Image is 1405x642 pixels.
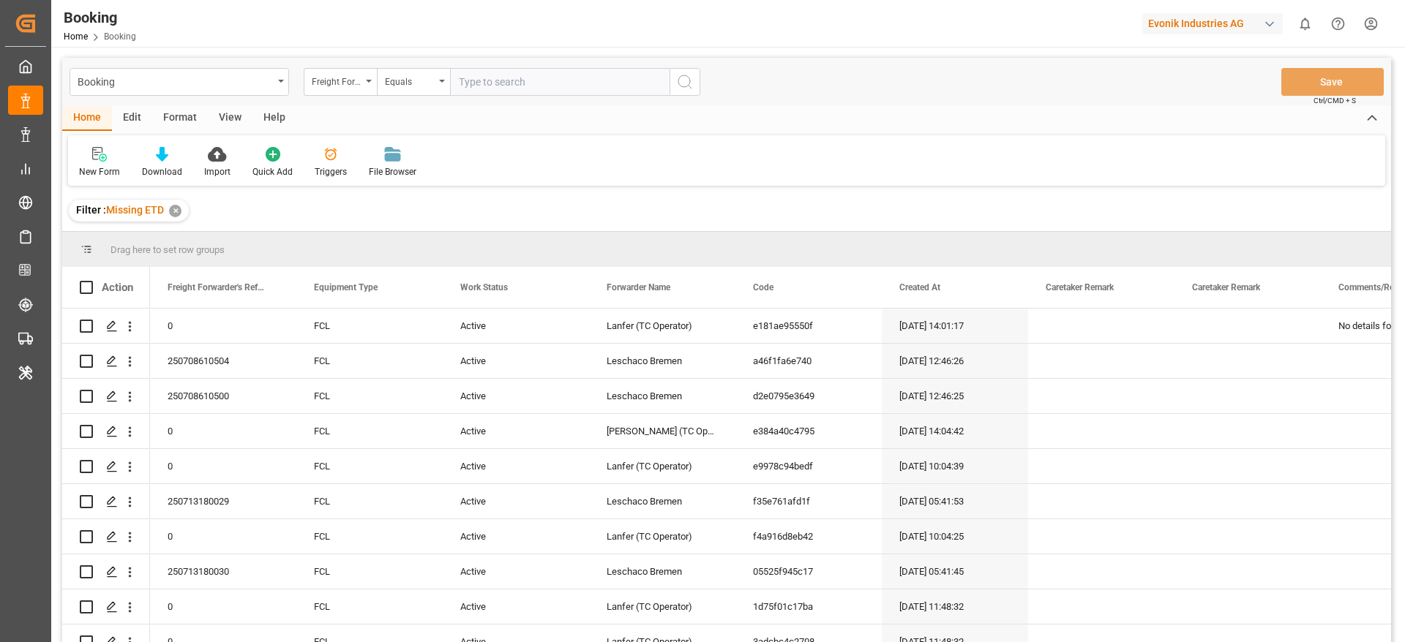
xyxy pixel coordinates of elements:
div: Booking [64,7,136,29]
div: Import [204,165,231,178]
button: open menu [70,68,289,96]
div: 05525f945c17 [735,554,882,589]
div: Equals [385,72,435,88]
div: [DATE] 12:46:26 [882,344,1028,378]
div: a46f1fa6e740 [735,344,882,378]
span: Equipment Type [314,282,378,292]
div: Active [443,309,589,343]
div: Action [102,281,133,294]
div: 250708610500 [150,379,296,413]
div: File Browser [369,165,416,178]
div: 0 [150,589,296,624]
div: ✕ [169,205,181,217]
div: 250713180030 [150,554,296,589]
div: Press SPACE to select this row. [62,344,150,379]
div: Freight Forwarder's Reference No. [312,72,361,88]
div: Triggers [315,165,347,178]
div: [DATE] 12:46:25 [882,379,1028,413]
span: Missing ETD [106,204,164,216]
button: Help Center [1322,7,1355,40]
div: View [208,106,252,131]
div: Press SPACE to select this row. [62,449,150,484]
div: Active [443,379,589,413]
div: [DATE] 11:48:32 [882,589,1028,624]
div: Active [443,519,589,554]
div: [DATE] 05:41:45 [882,554,1028,589]
button: Evonik Industries AG [1142,10,1289,37]
div: 250713180029 [150,484,296,518]
div: FCL [296,519,443,554]
span: Created At [899,282,940,292]
div: Help [252,106,296,131]
div: FCL [296,309,443,343]
div: Booking [78,72,273,90]
div: Lanfer (TC Operator) [589,309,735,343]
div: f4a916d8eb42 [735,519,882,554]
div: FCL [296,449,443,483]
div: FCL [296,344,443,378]
span: Filter : [76,204,106,216]
div: Press SPACE to select this row. [62,589,150,624]
div: FCL [296,484,443,518]
div: Format [152,106,208,131]
div: e384a40c4795 [735,414,882,448]
div: [PERSON_NAME] (TC Operator) [589,414,735,448]
div: Leschaco Bremen [589,484,735,518]
div: e9978c94bedf [735,449,882,483]
div: Active [443,449,589,483]
div: 0 [150,414,296,448]
button: show 0 new notifications [1289,7,1322,40]
span: Forwarder Name [607,282,670,292]
span: Caretaker Remark [1046,282,1114,292]
div: Download [142,165,182,178]
div: Active [443,484,589,518]
div: [DATE] 10:04:25 [882,519,1028,554]
div: Leschaco Bremen [589,344,735,378]
div: Evonik Industries AG [1142,13,1283,34]
div: New Form [79,165,120,178]
div: 0 [150,309,296,343]
button: open menu [304,68,377,96]
div: [DATE] 14:04:42 [882,414,1028,448]
div: Press SPACE to select this row. [62,379,150,414]
div: FCL [296,379,443,413]
a: Home [64,31,88,42]
div: Edit [112,106,152,131]
div: Active [443,554,589,589]
div: Active [443,414,589,448]
span: Work Status [460,282,508,292]
button: search button [670,68,700,96]
span: Ctrl/CMD + S [1314,95,1356,106]
div: FCL [296,554,443,589]
div: Lanfer (TC Operator) [589,449,735,483]
input: Type to search [450,68,670,96]
div: Active [443,589,589,624]
div: Lanfer (TC Operator) [589,519,735,554]
div: Quick Add [252,165,293,178]
div: [DATE] 10:04:39 [882,449,1028,483]
span: Caretaker Remark [1192,282,1260,292]
div: 0 [150,519,296,554]
div: f35e761afd1f [735,484,882,518]
div: d2e0795e3649 [735,379,882,413]
div: [DATE] 14:01:17 [882,309,1028,343]
div: Press SPACE to select this row. [62,554,150,589]
div: 250708610504 [150,344,296,378]
div: Press SPACE to select this row. [62,484,150,519]
div: FCL [296,414,443,448]
div: Leschaco Bremen [589,554,735,589]
span: Freight Forwarder's Reference No. [168,282,266,292]
div: Home [62,106,112,131]
div: Leschaco Bremen [589,379,735,413]
div: Press SPACE to select this row. [62,519,150,554]
div: e181ae95550f [735,309,882,343]
div: Lanfer (TC Operator) [589,589,735,624]
div: Press SPACE to select this row. [62,414,150,449]
div: [DATE] 05:41:53 [882,484,1028,518]
div: Press SPACE to select this row. [62,309,150,344]
span: Code [753,282,773,292]
button: open menu [377,68,450,96]
div: Active [443,344,589,378]
div: 1d75f01c17ba [735,589,882,624]
span: Drag here to set row groups [110,244,225,255]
